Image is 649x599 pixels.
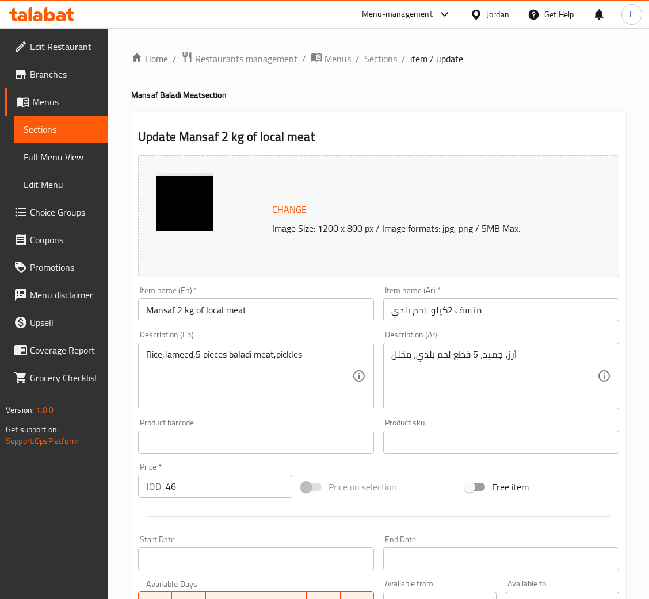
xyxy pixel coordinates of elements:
li: / [173,52,177,66]
a: Grocery Checklist [5,364,108,391]
a: Full Menu View [14,143,108,171]
textarea: أرز، جميد، 5 قطع لحم بلدي، مخلل [391,349,597,404]
a: Menus [311,51,351,66]
a: Home [131,52,168,66]
input: Enter name Ar [383,298,619,321]
p: JOD [146,479,161,493]
a: Restaurants management [181,51,297,66]
span: Upsell [30,316,99,329]
a: Sections [14,116,108,143]
span: Edit Restaurant [30,40,99,53]
a: Upsell [5,309,108,336]
a: Sections [364,52,397,66]
h4: Mansaf Baladi Meat section [131,89,626,101]
span: Grocery Checklist [30,371,99,385]
a: Choice Groups [5,198,108,226]
span: L [629,8,633,21]
a: Menus [5,88,108,116]
input: Please enter product barcode [138,431,374,454]
a: Coupons [5,226,108,254]
img: %D9%A5638874905061803339.png [156,173,213,231]
input: Enter name En [138,298,374,321]
span: Restaurants management [195,52,297,66]
h2: Update Mansaf 2 kg of local meat [138,128,619,145]
span: Coupons [30,233,99,247]
a: Promotions [5,254,108,281]
a: Coverage Report [5,336,108,364]
a: Edit Restaurant [5,33,108,60]
span: Coverage Report [30,343,99,357]
button: Change [268,198,311,221]
span: Version: [6,402,34,417]
li: / [356,52,360,66]
a: Support.OpsPlatform [6,433,79,448]
span: Change [272,201,307,218]
div: Jordan [487,8,509,21]
span: Menus [324,52,351,66]
span: Menu disclaimer [30,288,99,302]
p: Image Size: 1200 x 800 px / Image formats: jpg, png / 5MB Max. [268,221,601,235]
span: Menus [32,95,99,109]
input: Please enter product sku [383,431,619,454]
textarea: Rice,Jameed,5 pieces baladi meat,pickles [146,349,352,404]
span: Free item [492,480,529,494]
span: Full Menu View [24,150,99,164]
span: Promotions [30,260,99,274]
a: Edit Menu [14,171,108,198]
span: 1.0.0 [36,402,54,417]
span: Branches [30,67,99,81]
a: Menu disclaimer [5,281,108,309]
li: / [302,52,306,66]
nav: breadcrumb [131,51,626,66]
span: Sections [24,122,99,136]
a: Branches [5,60,108,88]
span: item / update [410,52,463,66]
li: / [402,52,406,66]
div: Menu-management [362,7,433,21]
input: Please enter price [166,475,292,498]
span: Edit Menu [24,178,99,191]
span: Choice Groups [30,205,99,219]
span: Price on selection [329,480,396,494]
span: Get support on: [6,422,59,437]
